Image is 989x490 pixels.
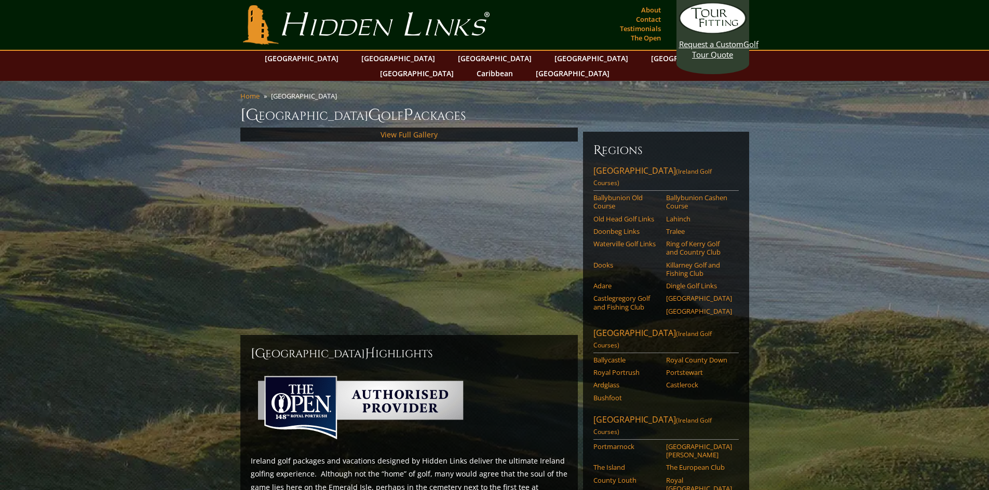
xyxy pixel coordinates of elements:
h1: [GEOGRAPHIC_DATA] olf ackages [240,105,749,125]
a: [GEOGRAPHIC_DATA](Ireland Golf Courses) [593,165,739,191]
a: The Open [628,31,663,45]
a: Old Head Golf Links [593,215,659,223]
a: [GEOGRAPHIC_DATA] [666,294,732,302]
a: Tralee [666,227,732,235]
a: [GEOGRAPHIC_DATA] [260,51,344,66]
h6: Regions [593,142,739,159]
a: County Louth [593,476,659,484]
a: [GEOGRAPHIC_DATA](Ireland Golf Courses) [593,414,739,440]
a: Request a CustomGolf Tour Quote [679,3,747,60]
a: [GEOGRAPHIC_DATA] [666,307,732,315]
h2: [GEOGRAPHIC_DATA] ighlights [251,345,567,362]
span: (Ireland Golf Courses) [593,167,712,187]
a: [GEOGRAPHIC_DATA](Ireland Golf Courses) [593,327,739,353]
a: [GEOGRAPHIC_DATA] [453,51,537,66]
span: (Ireland Golf Courses) [593,416,712,436]
a: [GEOGRAPHIC_DATA] [549,51,633,66]
a: The European Club [666,463,732,471]
a: Portmarnock [593,442,659,451]
a: Bushfoot [593,394,659,402]
a: [GEOGRAPHIC_DATA] [531,66,615,81]
a: Testimonials [617,21,663,36]
a: View Full Gallery [381,130,438,139]
a: Home [240,91,260,101]
a: [GEOGRAPHIC_DATA] [356,51,440,66]
a: Royal County Down [666,356,732,364]
a: About [639,3,663,17]
a: Castlerock [666,381,732,389]
span: P [403,105,413,125]
span: G [368,105,381,125]
a: Portstewart [666,368,732,376]
a: Royal Portrush [593,368,659,376]
a: The Island [593,463,659,471]
a: Adare [593,282,659,290]
a: Lahinch [666,215,732,223]
a: [GEOGRAPHIC_DATA][PERSON_NAME] [666,442,732,459]
a: Ballycastle [593,356,659,364]
a: Caribbean [471,66,518,81]
a: [GEOGRAPHIC_DATA] [375,66,459,81]
a: Doonbeg Links [593,227,659,235]
li: [GEOGRAPHIC_DATA] [271,91,341,101]
a: Contact [633,12,663,26]
a: Waterville Golf Links [593,240,659,248]
span: (Ireland Golf Courses) [593,329,712,349]
a: Dooks [593,261,659,269]
a: Ring of Kerry Golf and Country Club [666,240,732,257]
a: Ardglass [593,381,659,389]
span: Request a Custom [679,39,743,49]
a: Dingle Golf Links [666,282,732,290]
a: Killarney Golf and Fishing Club [666,261,732,278]
a: [GEOGRAPHIC_DATA] [646,51,730,66]
a: Ballybunion Cashen Course [666,193,732,211]
span: H [365,345,375,362]
a: Castlegregory Golf and Fishing Club [593,294,659,311]
a: Ballybunion Old Course [593,193,659,211]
